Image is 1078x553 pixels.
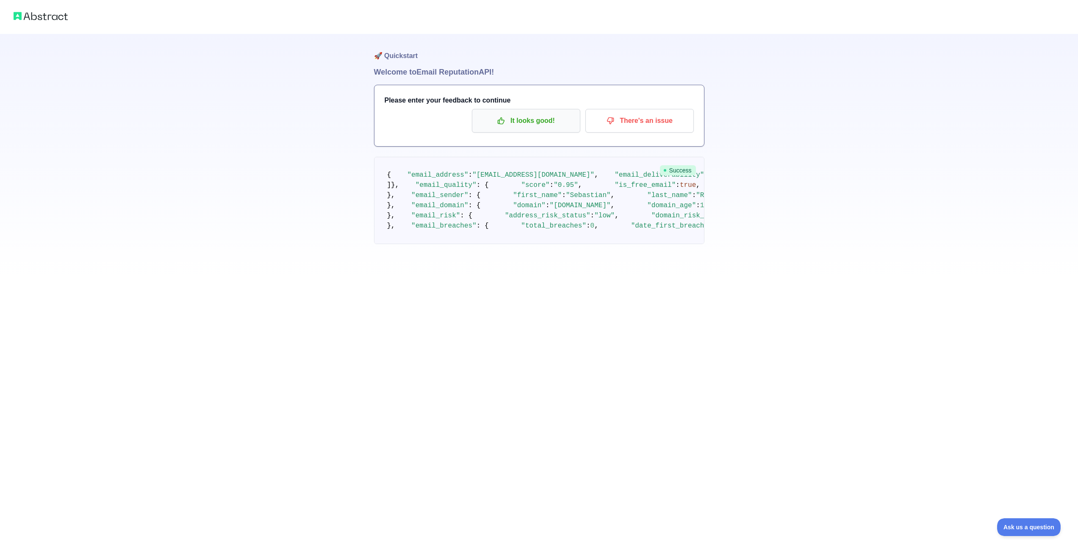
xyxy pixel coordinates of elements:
[505,212,590,220] span: "address_risk_status"
[997,518,1061,536] iframe: Toggle Customer Support
[407,171,468,179] span: "email_address"
[692,192,696,199] span: :
[387,171,391,179] span: {
[472,109,580,133] button: It looks good!
[696,181,700,189] span: ,
[592,114,687,128] p: There's an issue
[611,192,615,199] span: ,
[615,181,676,189] span: "is_free_email"
[521,181,549,189] span: "score"
[460,212,472,220] span: : {
[374,66,704,78] h1: Welcome to Email Reputation API!
[374,34,704,66] h1: 🚀 Quickstart
[468,202,481,209] span: : {
[586,222,590,230] span: :
[590,212,595,220] span: :
[546,202,550,209] span: :
[554,181,578,189] span: "0.95"
[585,109,694,133] button: There's an issue
[651,212,733,220] span: "domain_risk_status"
[468,171,473,179] span: :
[696,202,700,209] span: :
[411,222,477,230] span: "email_breaches"
[700,202,721,209] span: 11018
[676,181,680,189] span: :
[550,181,554,189] span: :
[385,95,694,106] h3: Please enter your feedback to continue
[513,202,546,209] span: "domain"
[615,212,619,220] span: ,
[696,192,737,199] span: "Raszczuk"
[468,192,481,199] span: : {
[562,192,566,199] span: :
[647,202,696,209] span: "domain_age"
[594,171,599,179] span: ,
[416,181,477,189] span: "email_quality"
[660,165,696,175] span: Success
[521,222,586,230] span: "total_breaches"
[513,192,562,199] span: "first_name"
[611,202,615,209] span: ,
[578,181,582,189] span: ,
[631,222,717,230] span: "date_first_breached"
[680,181,696,189] span: true
[566,192,611,199] span: "Sebastian"
[14,10,68,22] img: Abstract logo
[411,202,468,209] span: "email_domain"
[594,222,599,230] span: ,
[472,171,594,179] span: "[EMAIL_ADDRESS][DOMAIN_NAME]"
[647,192,692,199] span: "last_name"
[615,171,704,179] span: "email_deliverability"
[478,114,574,128] p: It looks good!
[411,192,468,199] span: "email_sender"
[411,212,460,220] span: "email_risk"
[550,202,611,209] span: "[DOMAIN_NAME]"
[477,181,489,189] span: : {
[594,212,615,220] span: "low"
[477,222,489,230] span: : {
[590,222,595,230] span: 0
